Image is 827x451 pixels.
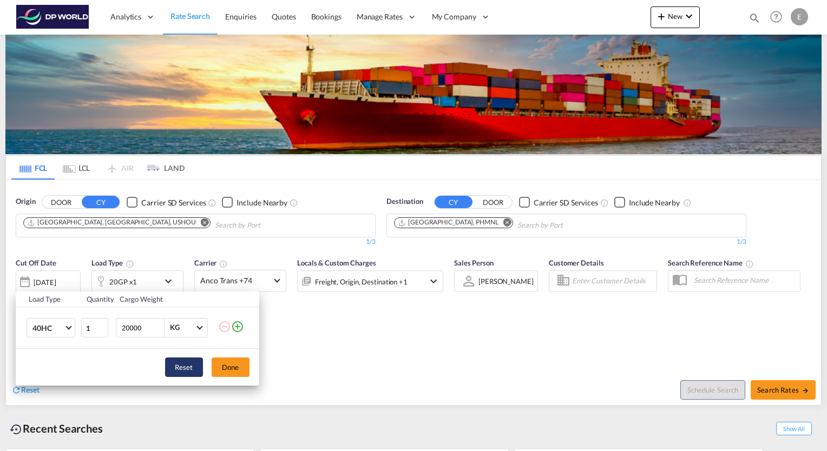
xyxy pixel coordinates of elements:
[81,318,108,337] input: Qty
[165,357,203,377] button: Reset
[212,357,250,377] button: Done
[170,323,180,331] div: KG
[27,318,75,337] md-select: Choose: 40HC
[120,294,212,304] div: Cargo Weight
[121,319,164,337] input: Enter Weight
[80,291,114,307] th: Quantity
[218,320,231,333] md-icon: icon-minus-circle-outline
[231,320,244,333] md-icon: icon-plus-circle-outline
[16,291,80,307] th: Load Type
[32,323,64,334] span: 40HC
